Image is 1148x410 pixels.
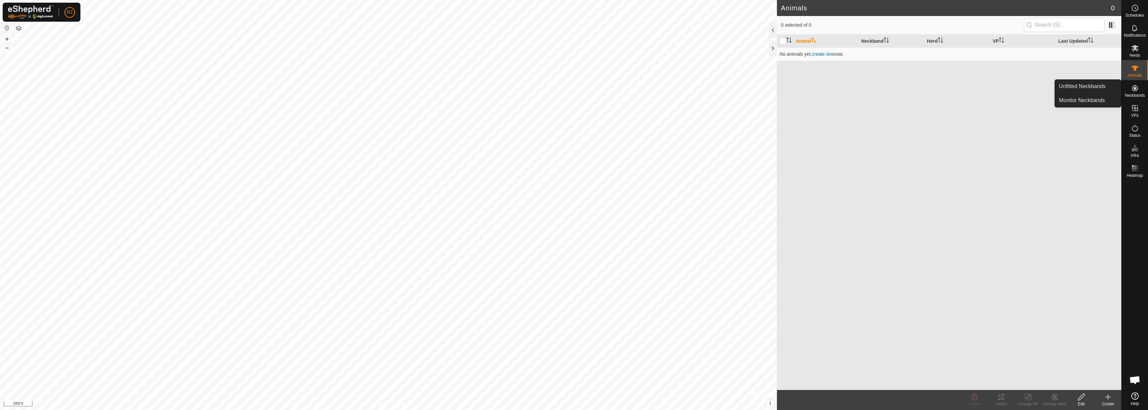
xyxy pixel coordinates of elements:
input: Search (S) [1024,18,1105,32]
span: Notifications [1124,33,1146,37]
a: Privacy Policy [362,401,387,407]
div: Tracks [988,401,1015,407]
button: Map Layers [15,24,23,32]
span: VPs [1131,113,1138,117]
h2: Animals [781,4,1111,12]
span: i [770,400,771,406]
p-sorticon: Activate to sort [999,38,1004,44]
span: Infra [1131,153,1139,157]
a: Monitor Neckbands [1055,94,1121,107]
a: Help [1122,390,1148,408]
div: Aprire la chat [1125,370,1145,390]
td: No animals yet, now. [777,47,1121,61]
p-sorticon: Activate to sort [938,38,943,44]
span: Help [1131,402,1139,406]
span: 0 [1111,3,1115,13]
a: Contact Us [395,401,415,407]
div: Edit [1068,401,1095,407]
div: Create [1095,401,1121,407]
button: – [3,44,11,52]
p-sorticon: Activate to sort [811,38,817,44]
span: Schedules [1125,13,1144,17]
span: create one [812,51,834,57]
span: Animals [1128,73,1142,77]
span: Herds [1129,53,1140,57]
span: R2 [67,9,73,16]
p-sorticon: Activate to sort [1088,38,1093,44]
img: Gallagher Logo [8,5,53,19]
span: Monitor Neckbands [1059,96,1105,104]
span: 0 selected of 0 [781,22,1024,29]
th: VP [990,35,1056,48]
div: Change Herd [1041,401,1068,407]
span: Heatmap [1127,173,1143,177]
p-sorticon: Activate to sort [786,38,792,44]
span: Delete [969,402,980,406]
div: Change VP [1015,401,1041,407]
button: i [767,400,774,407]
span: Neckbands [1125,93,1145,97]
th: Herd [924,35,990,48]
th: Neckband [859,35,924,48]
p-sorticon: Activate to sort [884,38,889,44]
th: Animal [793,35,859,48]
th: Last Updated [1056,35,1121,48]
button: + [3,35,11,43]
span: Unfitted Neckbands [1059,82,1106,90]
button: Reset Map [3,24,11,32]
a: Unfitted Neckbands [1055,80,1121,93]
span: Status [1129,133,1140,137]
